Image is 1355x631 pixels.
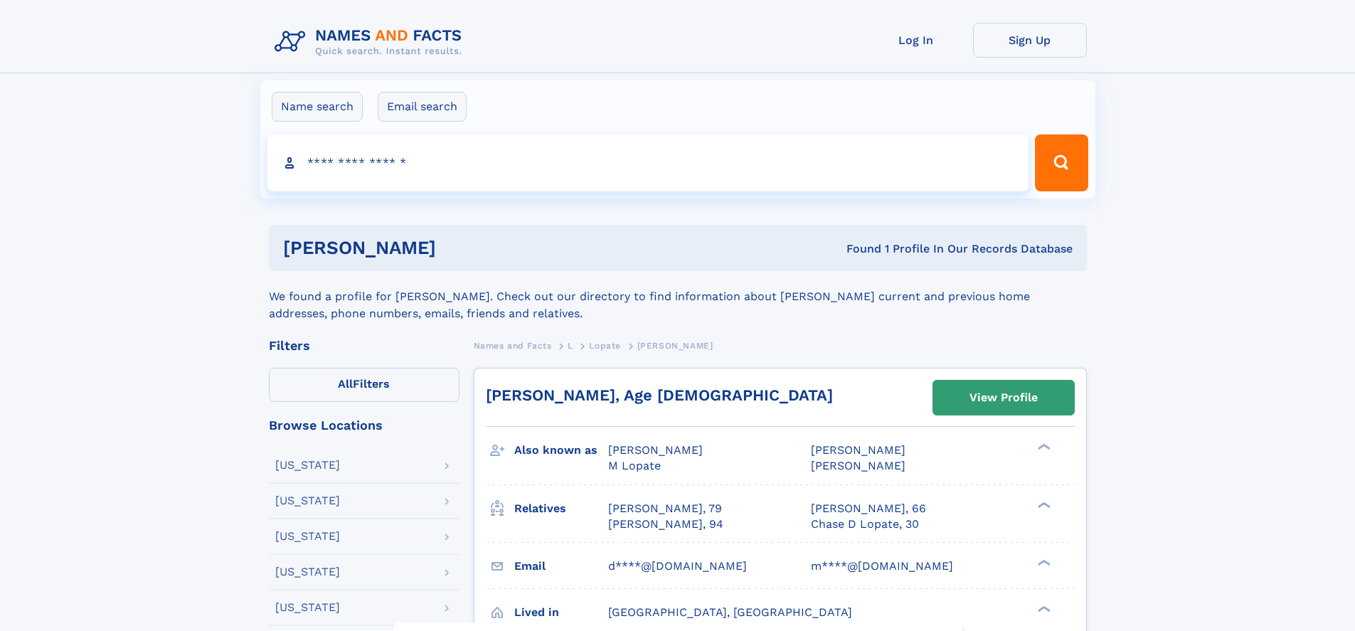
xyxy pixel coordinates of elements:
[859,23,973,58] a: Log In
[378,92,467,122] label: Email search
[568,341,573,351] span: L
[641,241,1073,257] div: Found 1 Profile In Our Records Database
[275,531,340,542] div: [US_STATE]
[514,554,608,578] h3: Email
[608,443,703,457] span: [PERSON_NAME]
[272,92,363,122] label: Name search
[811,501,926,516] a: [PERSON_NAME], 66
[589,336,621,354] a: Lopate
[514,497,608,521] h3: Relatives
[269,419,459,432] div: Browse Locations
[486,386,833,404] a: [PERSON_NAME], Age [DEMOGRAPHIC_DATA]
[568,336,573,354] a: L
[275,460,340,471] div: [US_STATE]
[267,134,1029,191] input: search input
[933,381,1074,415] a: View Profile
[269,339,459,352] div: Filters
[474,336,552,354] a: Names and Facts
[1034,558,1051,567] div: ❯
[811,443,905,457] span: [PERSON_NAME]
[811,516,919,532] a: Chase D Lopate, 30
[637,341,713,351] span: [PERSON_NAME]
[1034,442,1051,452] div: ❯
[275,495,340,507] div: [US_STATE]
[608,501,722,516] a: [PERSON_NAME], 79
[1034,604,1051,613] div: ❯
[608,516,723,532] a: [PERSON_NAME], 94
[269,271,1087,322] div: We found a profile for [PERSON_NAME]. Check out our directory to find information about [PERSON_N...
[283,239,642,257] h1: [PERSON_NAME]
[1035,134,1088,191] button: Search Button
[269,368,459,402] label: Filters
[811,459,905,472] span: [PERSON_NAME]
[514,600,608,625] h3: Lived in
[338,377,353,391] span: All
[514,438,608,462] h3: Also known as
[269,23,474,61] img: Logo Names and Facts
[608,605,852,619] span: [GEOGRAPHIC_DATA], [GEOGRAPHIC_DATA]
[275,566,340,578] div: [US_STATE]
[969,381,1038,414] div: View Profile
[1034,500,1051,509] div: ❯
[275,602,340,613] div: [US_STATE]
[589,341,621,351] span: Lopate
[608,459,661,472] span: M Lopate
[973,23,1087,58] a: Sign Up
